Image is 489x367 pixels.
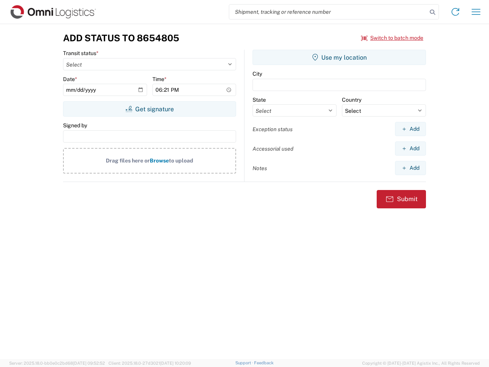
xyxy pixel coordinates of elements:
[73,361,105,365] span: [DATE] 09:52:52
[108,361,191,365] span: Client: 2025.18.0-27d3021
[342,96,361,103] label: Country
[253,70,262,77] label: City
[253,126,293,133] label: Exception status
[63,122,87,129] label: Signed by
[395,161,426,175] button: Add
[63,76,77,83] label: Date
[106,158,150,164] span: Drag files here or
[160,361,191,365] span: [DATE] 10:20:09
[169,158,193,164] span: to upload
[253,145,293,152] label: Accessorial used
[253,96,266,103] label: State
[63,32,179,44] h3: Add Status to 8654805
[9,361,105,365] span: Server: 2025.18.0-bb0e0c2bd68
[63,50,99,57] label: Transit status
[254,361,274,365] a: Feedback
[362,360,480,367] span: Copyright © [DATE]-[DATE] Agistix Inc., All Rights Reserved
[253,165,267,172] label: Notes
[235,361,254,365] a: Support
[63,101,236,117] button: Get signature
[361,32,423,44] button: Switch to batch mode
[150,158,169,164] span: Browse
[152,76,167,83] label: Time
[253,50,426,65] button: Use my location
[395,141,426,156] button: Add
[395,122,426,136] button: Add
[377,190,426,208] button: Submit
[229,5,427,19] input: Shipment, tracking or reference number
